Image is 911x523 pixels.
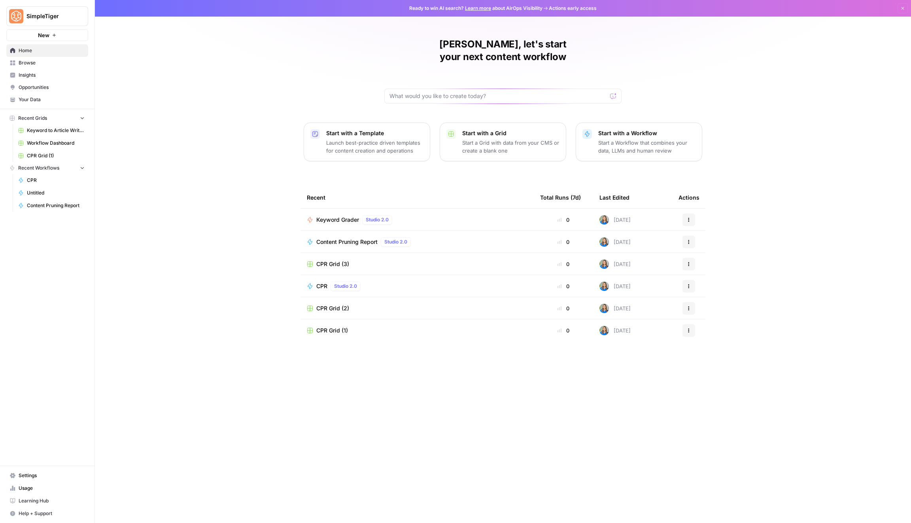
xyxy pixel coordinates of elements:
p: Start a Workflow that combines your data, LLMs and human review [598,139,696,155]
span: Browse [19,59,85,66]
div: 0 [540,282,587,290]
a: Keyword GraderStudio 2.0 [307,215,527,225]
img: 57pqjeemi2nd7qi7uenxir8d7ni4 [599,281,609,291]
span: SimpleTiger [26,12,74,20]
a: CPRStudio 2.0 [307,281,527,291]
span: Untitled [27,189,85,196]
span: Studio 2.0 [366,216,389,223]
a: Learn more [465,5,491,11]
span: Insights [19,72,85,79]
span: Studio 2.0 [334,283,357,290]
div: Recent [307,187,527,208]
span: CPR Grid (3) [316,260,349,268]
span: Ready to win AI search? about AirOps Visibility [409,5,542,12]
span: CPR [27,177,85,184]
div: [DATE] [599,237,631,247]
span: Keyword to Article Writer (R-Z) [27,127,85,134]
span: CPR Grid (1) [27,152,85,159]
span: Learning Hub [19,497,85,504]
img: 57pqjeemi2nd7qi7uenxir8d7ni4 [599,259,609,269]
span: Content Pruning Report [316,238,378,246]
div: Actions [679,187,699,208]
img: 57pqjeemi2nd7qi7uenxir8d7ni4 [599,304,609,313]
img: SimpleTiger Logo [9,9,23,23]
span: Actions early access [549,5,597,12]
div: Last Edited [599,187,629,208]
span: Keyword Grader [316,216,359,224]
a: Insights [6,69,88,81]
a: Settings [6,469,88,482]
a: CPR Grid (2) [307,304,527,312]
span: Settings [19,472,85,479]
a: Your Data [6,93,88,106]
span: New [38,31,49,39]
span: Recent Grids [18,115,47,122]
button: Recent Workflows [6,162,88,174]
a: CPR Grid (3) [307,260,527,268]
a: Untitled [15,187,88,199]
div: [DATE] [599,304,631,313]
p: Start with a Template [326,129,423,137]
button: Workspace: SimpleTiger [6,6,88,26]
div: [DATE] [599,281,631,291]
a: Opportunities [6,81,88,94]
div: [DATE] [599,259,631,269]
img: 57pqjeemi2nd7qi7uenxir8d7ni4 [599,215,609,225]
a: Learning Hub [6,495,88,507]
p: Launch best-practice driven templates for content creation and operations [326,139,423,155]
a: CPR [15,174,88,187]
a: CPR Grid (1) [307,327,527,334]
a: Usage [6,482,88,495]
span: Workflow Dashboard [27,140,85,147]
span: Recent Workflows [18,164,59,172]
div: 0 [540,260,587,268]
a: Workflow Dashboard [15,137,88,149]
a: Keyword to Article Writer (R-Z) [15,124,88,137]
button: Start with a GridStart a Grid with data from your CMS or create a blank one [440,123,566,161]
div: 0 [540,238,587,246]
span: CPR Grid (1) [316,327,348,334]
div: 0 [540,216,587,224]
button: Start with a TemplateLaunch best-practice driven templates for content creation and operations [304,123,430,161]
div: 0 [540,304,587,312]
button: Help + Support [6,507,88,520]
button: Recent Grids [6,112,88,124]
button: New [6,29,88,41]
span: Studio 2.0 [384,238,407,245]
div: [DATE] [599,215,631,225]
p: Start with a Workflow [598,129,696,137]
div: 0 [540,327,587,334]
div: Total Runs (7d) [540,187,581,208]
img: 57pqjeemi2nd7qi7uenxir8d7ni4 [599,326,609,335]
span: Usage [19,485,85,492]
span: CPR [316,282,327,290]
a: Home [6,44,88,57]
span: CPR Grid (2) [316,304,349,312]
span: Your Data [19,96,85,103]
a: Content Pruning ReportStudio 2.0 [307,237,527,247]
img: 57pqjeemi2nd7qi7uenxir8d7ni4 [599,237,609,247]
div: [DATE] [599,326,631,335]
span: Content Pruning Report [27,202,85,209]
a: Browse [6,57,88,69]
input: What would you like to create today? [389,92,607,100]
a: Content Pruning Report [15,199,88,212]
h1: [PERSON_NAME], let's start your next content workflow [384,38,622,63]
span: Home [19,47,85,54]
span: Help + Support [19,510,85,517]
a: CPR Grid (1) [15,149,88,162]
button: Start with a WorkflowStart a Workflow that combines your data, LLMs and human review [576,123,702,161]
span: Opportunities [19,84,85,91]
p: Start a Grid with data from your CMS or create a blank one [462,139,559,155]
p: Start with a Grid [462,129,559,137]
